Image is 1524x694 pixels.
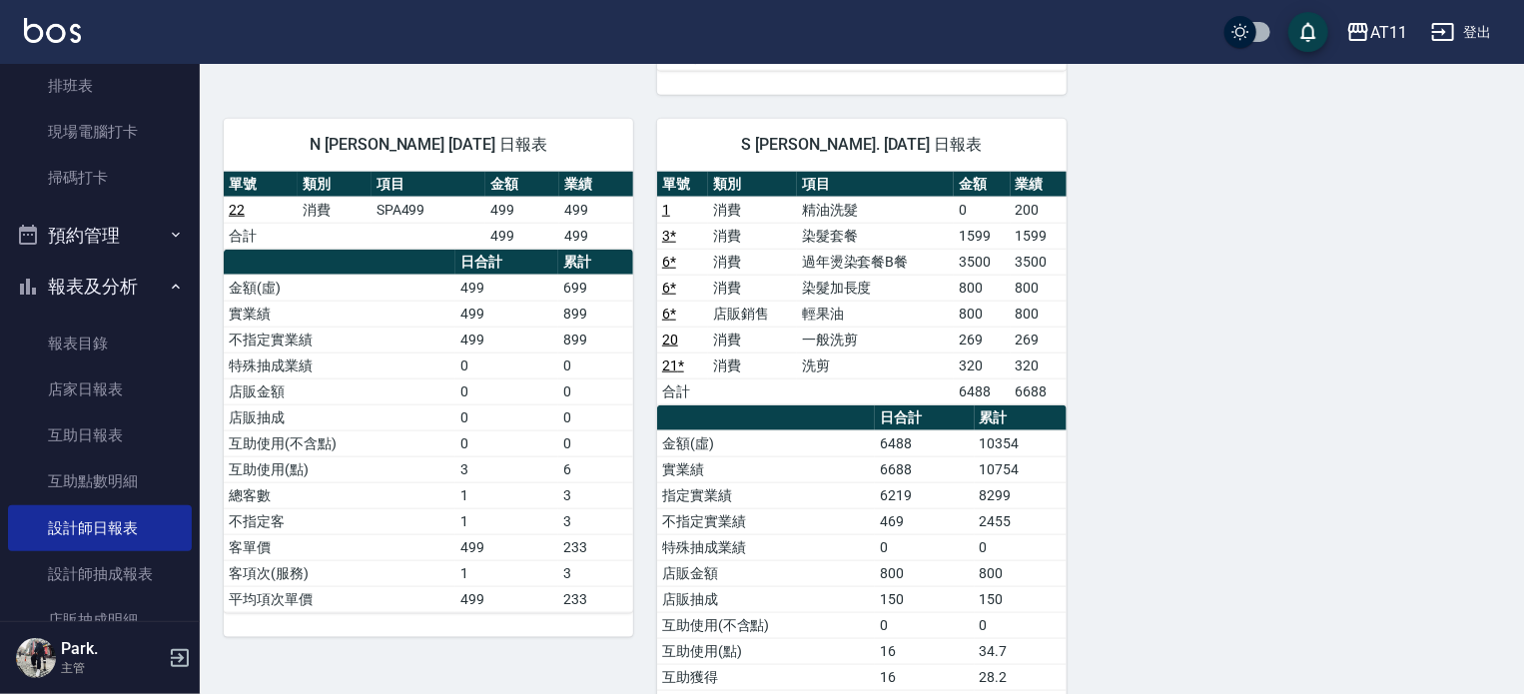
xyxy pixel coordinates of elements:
td: 499 [485,223,559,249]
span: S [PERSON_NAME]. [DATE] 日報表 [681,135,1043,155]
td: 染髮套餐 [797,223,954,249]
td: 0 [975,612,1067,638]
td: 800 [954,275,1010,301]
a: 1 [662,202,670,218]
a: 22 [229,202,245,218]
td: 899 [558,327,633,352]
p: 主管 [61,659,163,677]
td: 店販抽成 [657,586,875,612]
td: 34.7 [975,638,1067,664]
th: 單號 [224,172,298,198]
td: 消費 [708,352,797,378]
div: AT11 [1370,20,1407,45]
a: 店家日報表 [8,366,192,412]
a: 掃碼打卡 [8,155,192,201]
td: SPA499 [372,197,485,223]
td: 3500 [954,249,1010,275]
td: 1 [455,560,558,586]
td: 10754 [975,456,1067,482]
td: 2455 [975,508,1067,534]
td: 3 [558,508,633,534]
td: 800 [1011,301,1067,327]
td: 實業績 [657,456,875,482]
th: 累計 [558,250,633,276]
button: save [1288,12,1328,52]
td: 499 [455,586,558,612]
th: 類別 [708,172,797,198]
a: 互助點數明細 [8,458,192,504]
td: 200 [1011,197,1067,223]
table: a dense table [657,172,1067,405]
table: a dense table [224,172,633,250]
td: 899 [558,301,633,327]
td: 3 [455,456,558,482]
td: 0 [455,404,558,430]
th: 累計 [975,405,1067,431]
td: 28.2 [975,664,1067,690]
td: 實業績 [224,301,455,327]
th: 日合計 [875,405,975,431]
td: 店販金額 [224,378,455,404]
td: 特殊抽成業績 [224,352,455,378]
td: 指定實業績 [657,482,875,508]
td: 1 [455,508,558,534]
th: 業績 [1011,172,1067,198]
td: 150 [875,586,975,612]
td: 6688 [1011,378,1067,404]
td: 10354 [975,430,1067,456]
td: 8299 [975,482,1067,508]
td: 269 [1011,327,1067,352]
td: 16 [875,638,975,664]
button: 預約管理 [8,210,192,262]
td: 互助獲得 [657,664,875,690]
th: 項目 [797,172,954,198]
td: 不指定實業績 [224,327,455,352]
td: 不指定實業績 [657,508,875,534]
td: 6219 [875,482,975,508]
td: 0 [875,534,975,560]
td: 6688 [875,456,975,482]
table: a dense table [224,250,633,613]
td: 互助使用(不含點) [657,612,875,638]
td: 499 [455,534,558,560]
td: 269 [954,327,1010,352]
th: 金額 [485,172,559,198]
td: 233 [558,586,633,612]
td: 0 [558,352,633,378]
td: 輕果油 [797,301,954,327]
td: 499 [455,327,558,352]
td: 金額(虛) [224,275,455,301]
td: 800 [1011,275,1067,301]
a: 報表目錄 [8,321,192,366]
td: 互助使用(不含點) [224,430,455,456]
a: 設計師日報表 [8,505,192,551]
td: 6 [558,456,633,482]
td: 320 [1011,352,1067,378]
a: 20 [662,332,678,347]
td: 1599 [1011,223,1067,249]
a: 設計師抽成報表 [8,551,192,597]
a: 互助日報表 [8,412,192,458]
td: 0 [558,430,633,456]
td: 洗剪 [797,352,954,378]
td: 499 [455,275,558,301]
td: 3 [558,560,633,586]
td: 過年燙染套餐B餐 [797,249,954,275]
td: 消費 [298,197,372,223]
td: 合計 [224,223,298,249]
td: 店販銷售 [708,301,797,327]
td: 1 [455,482,558,508]
td: 1599 [954,223,1010,249]
th: 業績 [559,172,633,198]
td: 店販金額 [657,560,875,586]
button: 登出 [1423,14,1500,51]
td: 499 [485,197,559,223]
td: 499 [455,301,558,327]
td: 消費 [708,275,797,301]
td: 0 [455,352,558,378]
td: 3500 [1011,249,1067,275]
th: 金額 [954,172,1010,198]
td: 6488 [954,378,1010,404]
td: 320 [954,352,1010,378]
td: 0 [975,534,1067,560]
